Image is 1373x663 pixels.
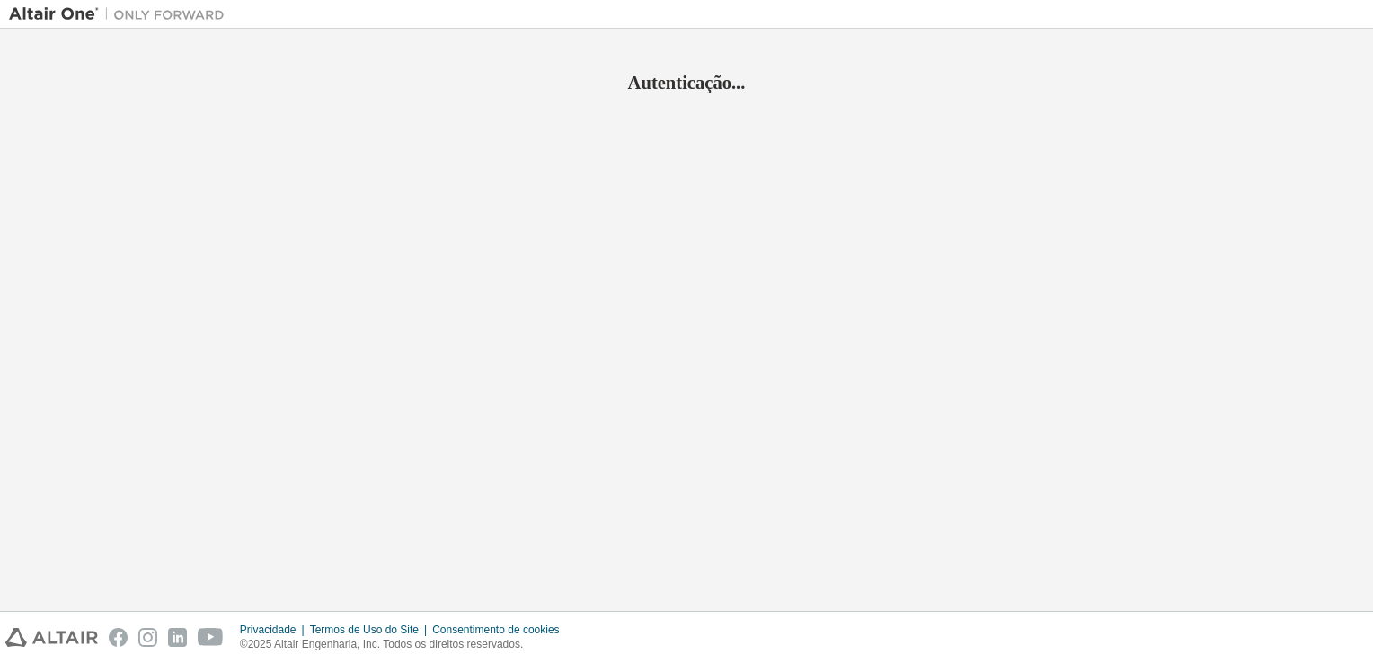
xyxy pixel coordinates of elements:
img: facebook.svg [109,628,128,647]
font: 2025 Altair Engenharia, Inc. Todos os direitos reservados. [248,638,524,650]
div: Termos de Uso do Site [310,623,433,637]
img: instagram.svg [138,628,157,647]
h2: Autenticação... [9,71,1364,94]
img: linkedin.svg [168,628,187,647]
img: youtube.svg [198,628,224,647]
img: altair_logo.svg [5,628,98,647]
div: Privacidade [240,623,310,637]
img: Altair Um [9,5,234,23]
div: Consentimento de cookies [432,623,570,637]
p: © [240,637,571,652]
